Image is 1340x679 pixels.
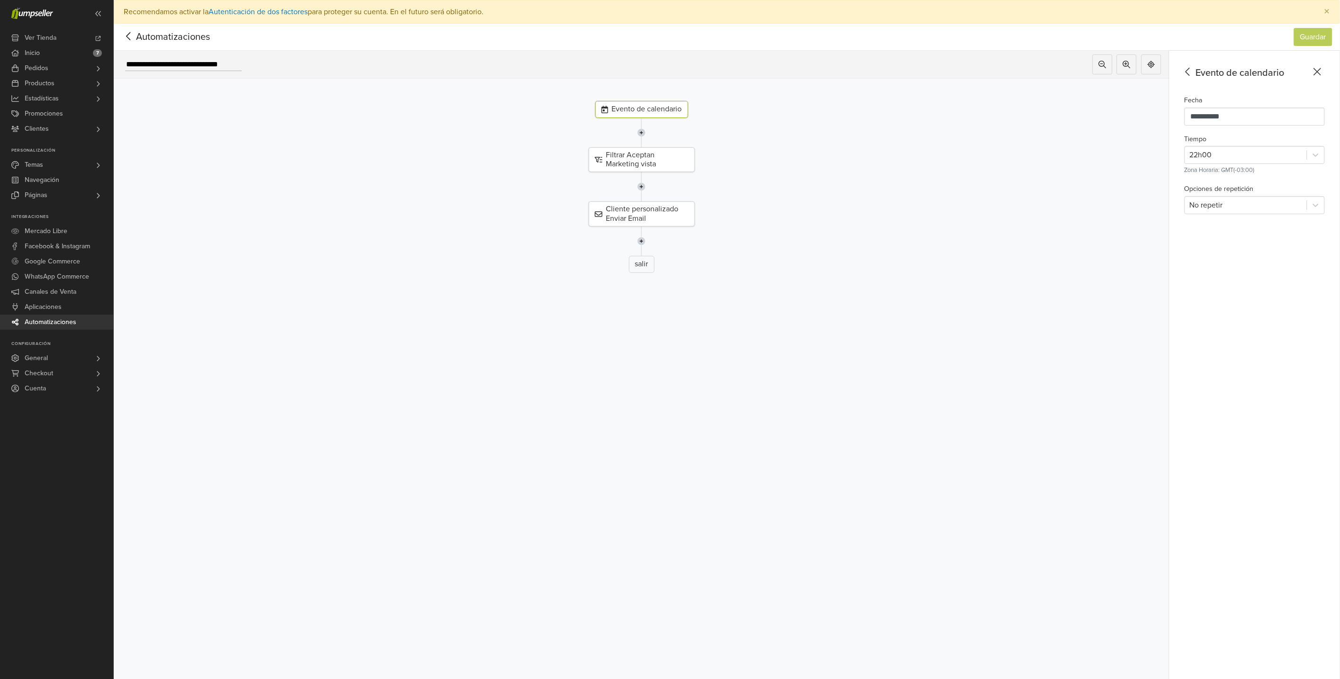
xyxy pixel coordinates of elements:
label: Tiempo [1185,134,1207,145]
span: Estadísticas [25,91,59,106]
div: Cliente personalizado Enviar Email [589,201,695,226]
span: Promociones [25,106,63,121]
small: Zona Horaria: GMT(-03:00) [1185,166,1255,174]
span: Aplicaciones [25,299,62,315]
span: Facebook & Instagram [25,239,90,254]
span: Clientes [25,121,49,136]
img: line-7960e5f4d2b50ad2986e.svg [638,118,646,147]
span: Checkout [25,366,53,381]
span: General [25,351,48,366]
span: Google Commerce [25,254,80,269]
span: Páginas [25,188,47,203]
div: salir [629,256,655,273]
span: Ver Tienda [25,30,56,45]
span: Canales de Venta [25,284,76,299]
span: Temas [25,157,43,172]
div: Evento de calendario [1181,66,1325,80]
span: Pedidos [25,61,48,76]
span: Mercado Libre [25,224,67,239]
img: line-7960e5f4d2b50ad2986e.svg [638,226,646,256]
span: Navegación [25,172,59,188]
p: Personalización [11,148,113,154]
div: Evento de calendario [595,101,688,118]
button: Close [1315,0,1340,23]
span: 7 [93,49,102,57]
span: WhatsApp Commerce [25,269,89,284]
span: Inicio [25,45,40,61]
span: × [1324,5,1330,18]
span: Productos [25,76,55,91]
div: Filtrar Aceptan Marketing vista [589,147,695,172]
span: Automatizaciones [121,30,195,44]
span: Cuenta [25,381,46,396]
a: Autenticación de dos factores [209,7,308,17]
label: Fecha [1185,95,1203,106]
p: Integraciones [11,214,113,220]
img: line-7960e5f4d2b50ad2986e.svg [638,172,646,201]
span: Automatizaciones [25,315,76,330]
button: Guardar [1294,28,1332,46]
p: Configuración [11,341,113,347]
label: Opciones de repetición [1185,184,1254,194]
